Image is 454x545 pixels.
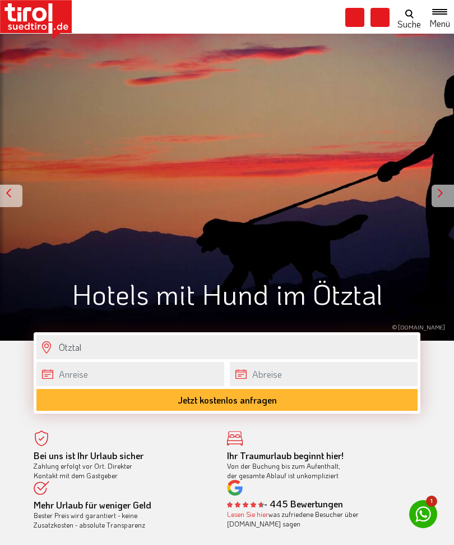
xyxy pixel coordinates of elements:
input: Anreise [36,362,224,386]
a: Lesen Sie hier [227,510,268,519]
i: Karte öffnen [345,8,364,27]
b: Mehr Urlaub für weniger Geld [34,499,151,511]
i: Fotogalerie [370,8,390,27]
b: - 445 Bewertungen [227,498,343,510]
span: 1 [426,496,437,507]
div: Bester Preis wird garantiert - keine Zusatzkosten - absolute Transparenz [34,501,210,529]
a: 1 [409,500,437,528]
button: Jetzt kostenlos anfragen [36,389,418,411]
input: Abreise [230,362,418,386]
img: google [227,480,243,496]
div: was zufriedene Besucher über [DOMAIN_NAME] sagen [227,510,404,529]
b: Ihr Traumurlaub beginnt hier! [227,450,344,461]
div: Von der Buchung bis zum Aufenthalt, der gesamte Ablauf ist unkompliziert [227,451,404,480]
input: Wo soll's hingehen? [36,335,418,359]
button: Toggle navigation [425,7,454,28]
div: Zahlung erfolgt vor Ort. Direkter Kontakt mit dem Gastgeber [34,451,210,480]
h1: Hotels mit Hund im Ötztal [34,278,420,309]
b: Bei uns ist Ihr Urlaub sicher [34,450,143,461]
